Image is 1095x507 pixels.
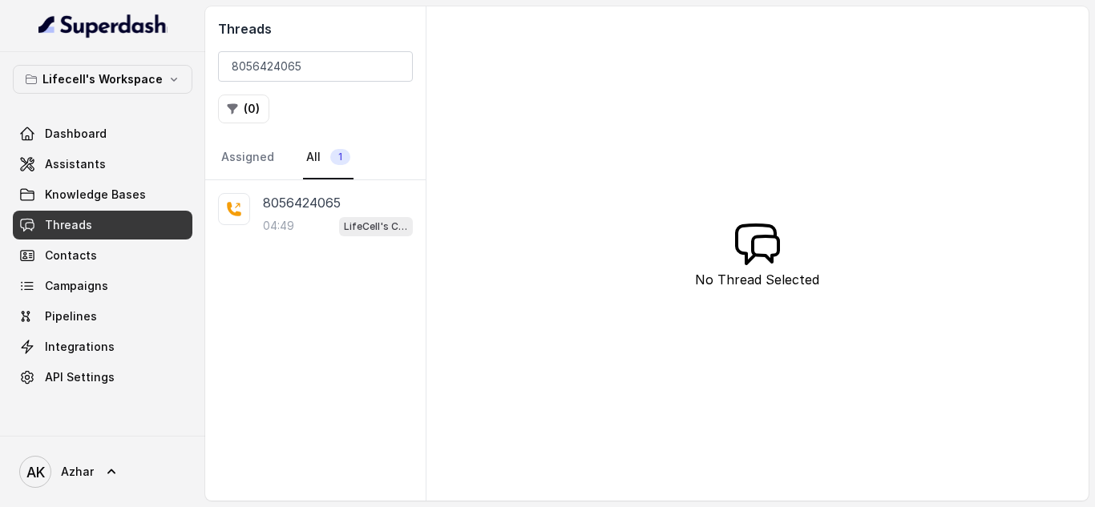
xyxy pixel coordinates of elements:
a: All1 [303,136,354,179]
input: Search by Call ID or Phone Number [218,51,413,82]
span: Dashboard [45,126,107,142]
span: Integrations [45,339,115,355]
a: Campaigns [13,272,192,300]
a: Integrations [13,332,192,361]
p: Lifecell's Workspace [42,70,163,89]
p: No Thread Selected [695,270,819,289]
span: Threads [45,217,92,233]
button: Lifecell's Workspace [13,65,192,94]
a: Assigned [218,136,277,179]
span: Contacts [45,247,97,264]
span: Azhar [61,464,94,480]
img: light.svg [38,13,168,38]
span: API Settings [45,369,115,385]
a: Assistants [13,150,192,179]
a: Threads [13,211,192,239]
p: 04:49 [263,218,294,234]
text: AK [26,464,45,481]
a: Azhar [13,449,192,494]
span: Pipelines [45,308,97,324]
span: Assistants [45,156,106,172]
span: Campaigns [45,278,108,294]
a: API Settings [13,363,192,392]
nav: Tabs [218,136,413,179]
span: Knowledge Bases [45,187,146,203]
h2: Threads [218,19,413,38]
span: 1 [330,149,350,165]
a: Knowledge Bases [13,180,192,209]
a: Contacts [13,241,192,270]
a: Dashboard [13,119,192,148]
button: (0) [218,95,269,123]
p: LifeCell's Call Assistant [344,219,408,235]
p: 8056424065 [263,193,341,212]
a: Pipelines [13,302,192,331]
